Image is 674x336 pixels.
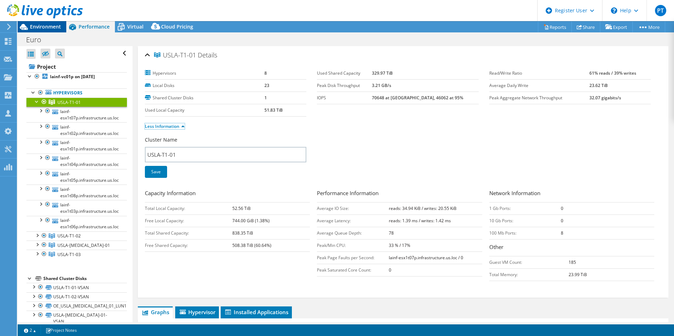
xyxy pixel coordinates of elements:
b: 23 [264,82,269,88]
a: USLA-T1-01-VSAN [26,283,127,292]
td: 10 Gb Ports: [489,214,561,227]
b: 744.00 GiB (1.38%) [232,218,270,224]
a: Project [26,61,127,72]
span: Hypervisor [179,309,215,316]
h1: Euro [23,36,52,44]
label: Used Shared Capacity [317,70,372,77]
b: 70648 at [GEOGRAPHIC_DATA], 46062 at 95% [372,95,463,101]
b: 23.62 TiB [589,82,608,88]
td: 1 Gb Ports: [489,202,561,214]
a: lainf-esx1t02p.infrastructure.us.loc [26,122,127,138]
b: 185 [569,259,576,265]
label: Read/Write Ratio [489,70,589,77]
b: 329.97 TiB [372,70,393,76]
a: lainf-esx1t05p.infrastructure.us.loc [26,169,127,185]
label: Peak Aggregate Network Throughput [489,94,589,101]
a: OE_USLA_[MEDICAL_DATA]_01_LUN1 [26,301,127,311]
b: 8 [264,70,267,76]
a: lainf-esx1t01p.infrastructure.us.loc [26,138,127,154]
h3: Capacity Information [145,189,310,199]
span: USLA-[MEDICAL_DATA]-01 [57,242,110,248]
b: 61% reads / 39% writes [589,70,636,76]
b: 0 [561,205,563,211]
td: Total Memory: [489,268,569,281]
td: Peak Saturated Core Count: [317,264,389,276]
a: Save [145,166,167,178]
span: Virtual [127,23,143,30]
h3: Network Information [489,189,654,199]
label: Hypervisors [145,70,264,77]
b: 508.38 TiB (60.64%) [232,242,271,248]
td: Peak/Min CPU: [317,239,389,251]
td: 100 Mb Ports: [489,227,561,239]
b: 8 [561,230,563,236]
a: USLA-T1-02 [26,231,127,241]
h3: Performance Information [317,189,482,199]
td: Average IO Size: [317,202,389,214]
b: 1 [264,95,267,101]
b: 3.21 GB/s [372,82,391,88]
label: Local Disks [145,82,264,89]
span: Environment [30,23,61,30]
a: lainf-esx1t07p.infrastructure.us.loc [26,107,127,122]
b: 23.99 TiB [569,272,587,278]
a: lainf-esx1t08p.infrastructure.us.loc [26,185,127,200]
label: IOPS [317,94,372,101]
a: Share [571,21,600,32]
a: USLA-T3-01 [26,241,127,250]
a: lainf-esx1t03p.infrastructure.us.loc [26,200,127,216]
div: Shared Cluster Disks [43,274,127,283]
span: USLA-T1-02 [57,233,81,239]
a: Less Information [145,123,185,129]
h3: Other [489,243,654,253]
a: 2 [19,326,41,335]
span: PT [655,5,666,16]
b: 51.83 TiB [264,107,283,113]
span: Installed Applications [224,309,288,316]
a: Project Notes [41,326,82,335]
a: lainf-vc01p on [DATE] [26,72,127,81]
label: Shared Cluster Disks [145,94,264,101]
a: USLA-T1-03 [26,250,127,259]
a: USLA-T1-01 [26,98,127,107]
a: USLA-T1-02-VSAN [26,292,127,301]
a: More [632,21,665,32]
b: 33 % / 17% [389,242,410,248]
b: lainf-vc01p on [DATE] [50,74,95,80]
td: Average Queue Depth: [317,227,389,239]
span: Performance [79,23,110,30]
span: USLA-T1-01 [154,52,196,59]
span: Graphs [141,309,169,316]
svg: \n [611,7,617,14]
td: Total Shared Capacity: [145,227,232,239]
span: Cloud Pricing [161,23,193,30]
span: Details [198,51,217,59]
label: Used Local Capacity [145,107,264,114]
b: 0 [389,267,391,273]
td: Total Local Capacity: [145,202,232,214]
a: USLA-[MEDICAL_DATA]-01-VSAN [26,311,127,326]
b: 838.35 TiB [232,230,253,236]
span: USLA-T1-03 [57,251,81,257]
td: Free Local Capacity: [145,214,232,227]
b: 78 [389,230,394,236]
b: 32.07 gigabits/s [589,95,621,101]
td: Guest VM Count: [489,256,569,268]
a: lainf-esx1t04p.infrastructure.us.loc [26,154,127,169]
label: Cluster Name [145,136,177,143]
td: Peak Page Faults per Second: [317,251,389,264]
td: Free Shared Capacity: [145,239,232,251]
b: reads: 34.94 KiB / writes: 20.55 KiB [389,205,457,211]
span: USLA-T1-01 [57,99,81,105]
label: Average Daily Write [489,82,589,89]
b: reads: 1.39 ms / writes: 1.42 ms [389,218,451,224]
a: lainf-esx1t06p.infrastructure.us.loc [26,216,127,231]
label: Peak Disk Throughput [317,82,372,89]
a: Hypervisors [26,88,127,98]
b: 0 [561,218,563,224]
td: Average Latency: [317,214,389,227]
b: 52.56 TiB [232,205,251,211]
a: Export [600,21,633,32]
a: Reports [538,21,572,32]
b: lainf-esx1t07p.infrastructure.us.loc / 0 [389,255,463,261]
